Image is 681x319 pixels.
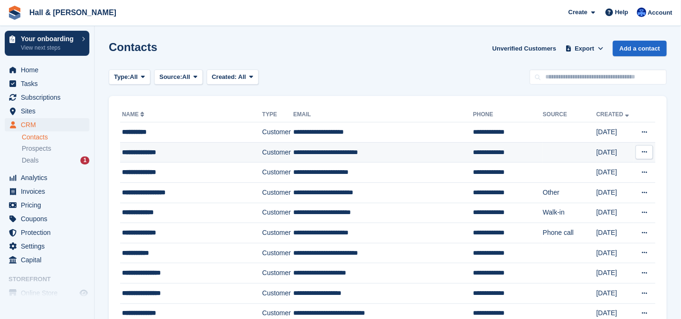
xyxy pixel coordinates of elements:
a: menu [5,118,89,131]
span: Sites [21,104,78,118]
a: menu [5,253,89,267]
span: Create [568,8,587,17]
span: Home [21,63,78,77]
a: menu [5,91,89,104]
a: Unverified Customers [489,41,560,56]
span: Invoices [21,185,78,198]
a: Your onboarding View next steps [5,31,89,56]
p: View next steps [21,43,77,52]
td: Customer [262,243,294,263]
a: Created [596,111,631,118]
div: 1 [80,156,89,164]
td: [DATE] [596,182,634,203]
a: Name [122,111,146,118]
span: Export [575,44,594,53]
span: Type: [114,72,130,82]
a: menu [5,77,89,90]
button: Source: All [154,69,203,85]
span: Account [648,8,672,17]
a: Add a contact [613,41,667,56]
span: Subscriptions [21,91,78,104]
img: stora-icon-8386f47178a22dfd0bd8f6a31ec36ba5ce8667c1dd55bd0f319d3a0aa187defe.svg [8,6,22,20]
a: Deals 1 [22,155,89,165]
th: Type [262,107,294,122]
td: [DATE] [596,142,634,163]
span: All [183,72,191,82]
td: Customer [262,223,294,243]
span: Analytics [21,171,78,184]
td: [DATE] [596,203,634,223]
button: Created: All [207,69,259,85]
td: [DATE] [596,283,634,303]
td: [DATE] [596,163,634,183]
td: Customer [262,163,294,183]
span: CRM [21,118,78,131]
span: Deals [22,156,39,165]
span: Pricing [21,198,78,212]
td: Customer [262,142,294,163]
img: Claire Banham [637,8,646,17]
th: Email [293,107,473,122]
td: Other [543,182,596,203]
td: [DATE] [596,122,634,143]
p: Your onboarding [21,35,77,42]
span: Settings [21,240,78,253]
a: menu [5,63,89,77]
span: Source: [159,72,182,82]
a: menu [5,104,89,118]
td: Customer [262,122,294,143]
span: Help [615,8,629,17]
span: Protection [21,226,78,239]
span: Online Store [21,286,78,300]
a: Contacts [22,133,89,142]
span: Created: [212,73,237,80]
td: [DATE] [596,243,634,263]
td: [DATE] [596,263,634,284]
a: Preview store [78,287,89,299]
td: Walk-in [543,203,596,223]
td: Phone call [543,223,596,243]
span: Prospects [22,144,51,153]
td: Customer [262,203,294,223]
button: Type: All [109,69,150,85]
a: menu [5,185,89,198]
td: Customer [262,283,294,303]
a: menu [5,240,89,253]
a: menu [5,286,89,300]
td: Customer [262,182,294,203]
a: menu [5,226,89,239]
span: Tasks [21,77,78,90]
td: [DATE] [596,223,634,243]
span: All [130,72,138,82]
a: Prospects [22,144,89,154]
th: Phone [473,107,543,122]
span: Storefront [9,275,94,284]
span: Capital [21,253,78,267]
h1: Contacts [109,41,157,53]
a: menu [5,171,89,184]
a: menu [5,198,89,212]
span: Coupons [21,212,78,225]
a: Hall & [PERSON_NAME] [26,5,120,20]
button: Export [564,41,605,56]
th: Source [543,107,596,122]
a: menu [5,212,89,225]
td: Customer [262,263,294,284]
span: All [238,73,246,80]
